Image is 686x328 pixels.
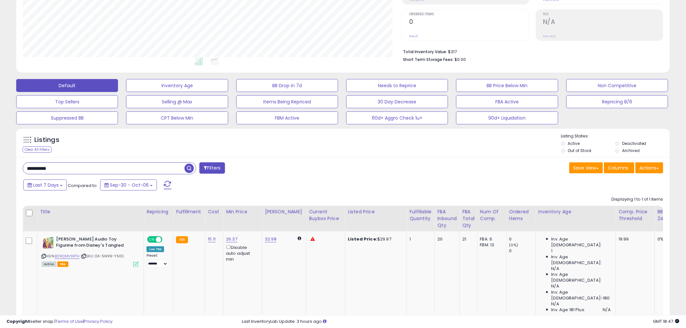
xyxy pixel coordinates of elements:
div: Fulfillable Quantity [409,208,432,222]
span: | SKU: OA-5WX9-Y50C [81,253,124,259]
span: Inv. Age [DEMOGRAPHIC_DATA]: [551,236,611,248]
div: ASIN: [41,236,139,266]
button: 90d+ Liquidation [456,111,558,124]
span: Inv. Age 181 Plus: [551,307,585,313]
span: Last 7 Days [33,182,59,188]
div: 20 [437,236,455,242]
button: Filters [199,162,225,174]
div: Last InventoryLab Update: 3 hours ago. [242,319,680,325]
span: ROI [543,13,663,16]
label: Deactivated [622,141,646,146]
div: Min Price [226,208,259,215]
button: 60d+ Aggro Check 1u+ [346,111,448,124]
a: 15.11 [208,236,216,242]
button: Default [16,79,118,92]
li: $317 [403,47,658,55]
span: 2025-10-14 18:47 GMT [653,318,680,324]
b: Listed Price: [348,236,377,242]
label: Active [568,141,580,146]
button: Sep-30 - Oct-06 [100,180,157,191]
b: Short Term Storage Fees: [403,57,454,62]
span: Ordered Items [409,13,529,16]
small: FBA [176,236,188,243]
b: Total Inventory Value: [403,49,447,54]
strong: Copyright [6,318,30,324]
button: Suppressed BB [16,111,118,124]
div: FBM: 13 [480,242,502,248]
div: Current Buybox Price [309,208,342,222]
div: $29.97 [348,236,402,242]
a: 32.98 [265,236,277,242]
span: $0.00 [455,56,466,63]
span: N/A [551,301,559,307]
button: Inventory Age [126,79,228,92]
button: Save View [569,162,603,173]
div: FBA inbound Qty [437,208,457,229]
div: Comp. Price Threshold [619,208,652,222]
div: Preset: [147,253,168,268]
span: ON [148,237,156,242]
b: [PERSON_NAME] Audio Toy Figurine from Disney's Tangled [56,236,135,250]
small: (0%) [509,242,518,248]
div: 0 [509,248,536,254]
span: Inv. Age [DEMOGRAPHIC_DATA]: [551,254,611,266]
label: Out of Stock [568,148,592,153]
span: Inv. Age [DEMOGRAPHIC_DATA]: [551,272,611,283]
button: FBM Active [236,111,338,124]
button: Last 7 Days [23,180,67,191]
button: 30 Day Decrease [346,95,448,108]
span: N/A [603,307,611,313]
button: BB Price Below Min [456,79,558,92]
a: Terms of Use [55,318,83,324]
div: Listed Price [348,208,404,215]
button: BB Drop in 7d [236,79,338,92]
label: Archived [622,148,640,153]
span: Inv. Age [DEMOGRAPHIC_DATA]-180: [551,289,611,301]
div: Inventory Age [538,208,613,215]
span: 1 [551,248,553,254]
div: [PERSON_NAME] [265,208,303,215]
h2: 0 [409,18,529,27]
span: FBA [57,262,68,267]
img: 51LCNCXIVjL._SL40_.jpg [41,236,54,249]
div: Cost [208,208,220,215]
div: Ordered Items [509,208,533,222]
div: Fulfillment [176,208,202,215]
div: 21 [462,236,472,242]
div: FBA: 6 [480,236,502,242]
span: OFF [161,237,172,242]
span: Sep-30 - Oct-06 [110,182,149,188]
div: 0 [509,236,536,242]
button: Needs to Reprice [346,79,448,92]
span: All listings currently available for purchase on Amazon [41,262,56,267]
span: N/A [551,283,559,289]
div: 1 [409,236,430,242]
div: Disable auto adjust min [226,244,257,262]
div: Num of Comp. [480,208,504,222]
button: Selling @ Max [126,95,228,108]
div: 19.99 [619,236,650,242]
div: FBA Total Qty [462,208,475,229]
span: Columns [608,165,629,171]
button: Items Being Repriced [236,95,338,108]
button: Non Competitive [566,79,668,92]
h5: Listings [34,135,59,145]
p: Listing States: [561,133,670,139]
div: Title [40,208,141,215]
button: Top Sellers [16,95,118,108]
button: Actions [635,162,663,173]
button: FBA Active [456,95,558,108]
a: 26.37 [226,236,237,242]
div: 0% [657,236,679,242]
small: Prev: N/A [543,34,556,38]
a: B09QMV9RTH [55,253,80,259]
div: Displaying 1 to 1 of 1 items [612,196,663,203]
span: N/A [551,266,559,272]
small: Prev: 0 [409,34,418,38]
div: Repricing [147,208,171,215]
div: Low. FBA [147,246,164,252]
button: Columns [604,162,634,173]
div: seller snap | | [6,319,112,325]
div: BB Share 24h. [657,208,681,222]
a: Privacy Policy [84,318,112,324]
